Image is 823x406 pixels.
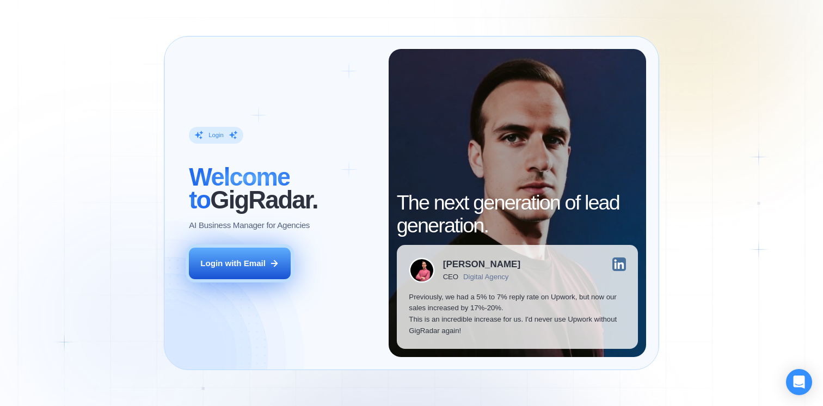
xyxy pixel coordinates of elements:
[189,166,376,211] h2: ‍ GigRadar.
[397,192,638,237] h2: The next generation of lead generation.
[443,273,458,281] div: CEO
[208,131,224,139] div: Login
[189,248,291,280] button: Login with Email
[443,260,520,269] div: [PERSON_NAME]
[786,369,812,395] div: Open Intercom Messenger
[200,258,266,269] div: Login with Email
[189,220,310,231] p: AI Business Manager for Agencies
[189,163,290,214] span: Welcome to
[463,273,508,281] div: Digital Agency
[409,292,625,337] p: Previously, we had a 5% to 7% reply rate on Upwork, but now our sales increased by 17%-20%. This ...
